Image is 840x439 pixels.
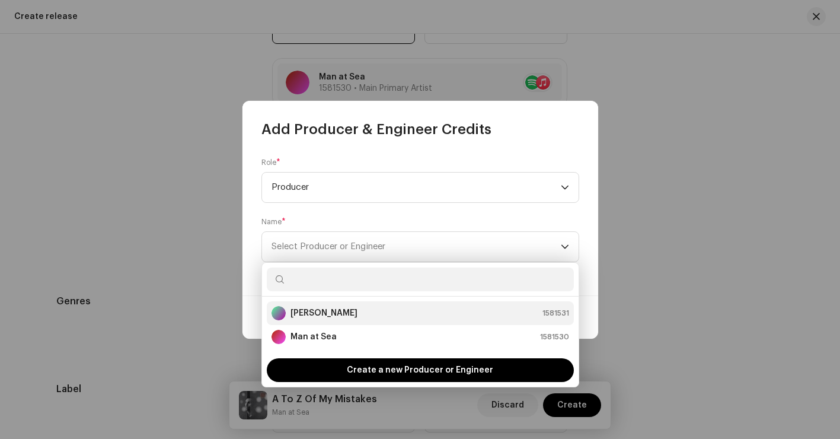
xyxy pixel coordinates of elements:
[262,297,579,354] ul: Option List
[290,307,357,319] strong: [PERSON_NAME]
[290,331,337,343] strong: Man at Sea
[261,158,280,167] label: Role
[267,301,574,325] li: Jacob Bright
[347,358,493,382] span: Create a new Producer or Engineer
[272,232,561,262] span: Select Producer or Engineer
[261,120,491,139] span: Add Producer & Engineer Credits
[272,173,561,202] span: Producer
[267,325,574,349] li: Man at Sea
[542,307,569,319] span: 1581531
[561,232,569,262] div: dropdown trigger
[272,242,385,251] span: Select Producer or Engineer
[540,331,569,343] span: 1581530
[261,217,286,227] label: Name
[561,173,569,202] div: dropdown trigger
